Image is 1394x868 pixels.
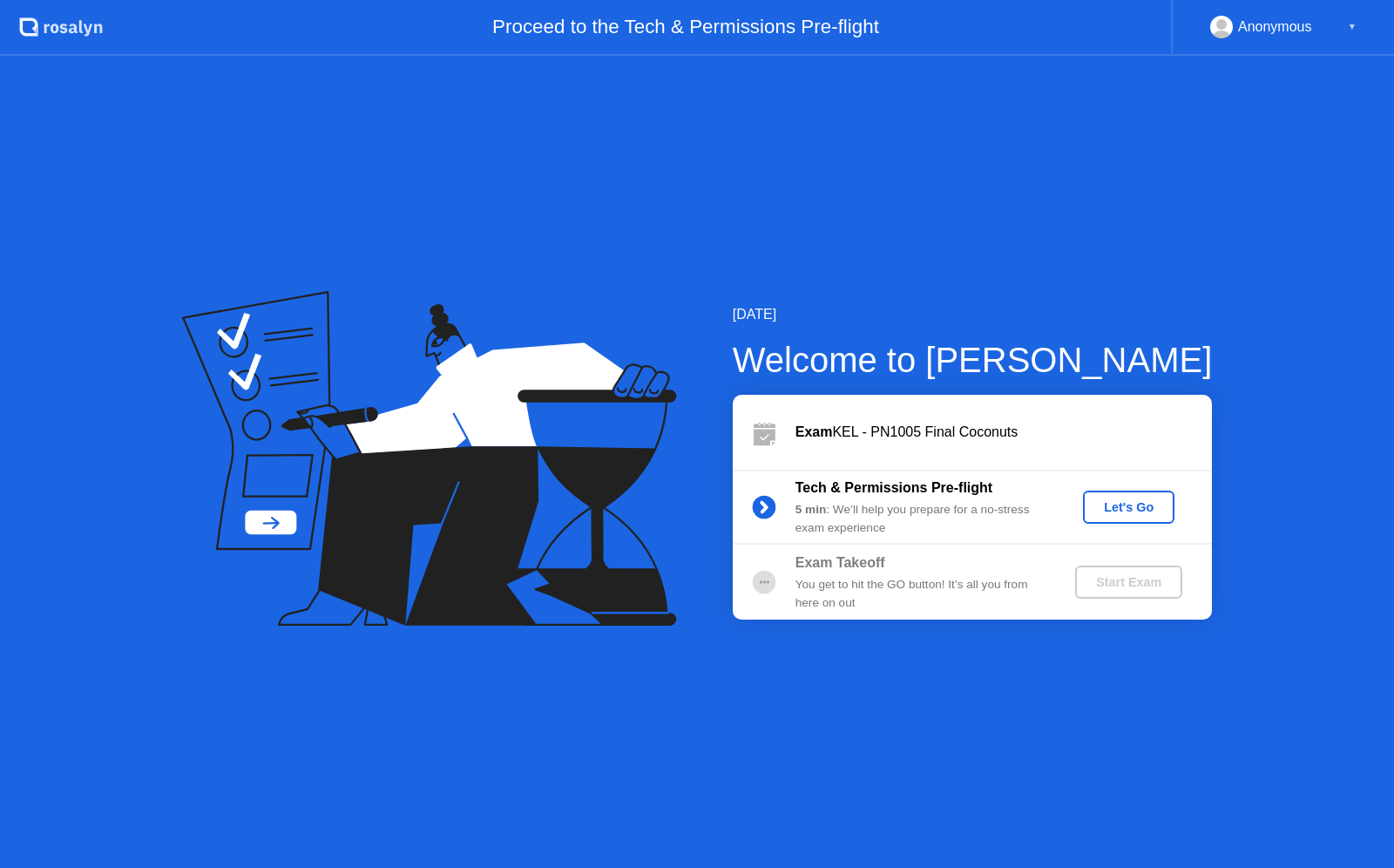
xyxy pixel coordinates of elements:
button: Let's Go [1083,491,1174,524]
div: KEL - PN1005 Final Coconuts [795,422,1212,443]
div: Let's Go [1090,500,1167,514]
div: : We’ll help you prepare for a no-stress exam experience [795,501,1046,537]
div: You get to hit the GO button! It’s all you from here on out [795,576,1046,612]
div: Welcome to [PERSON_NAME] [733,334,1213,386]
div: Anonymous [1238,16,1312,38]
div: [DATE] [733,304,1213,325]
b: 5 min [795,503,827,516]
b: Tech & Permissions Pre-flight [795,480,992,495]
div: ▼ [1348,16,1357,38]
button: Start Exam [1075,566,1182,599]
b: Exam Takeoff [795,555,885,570]
b: Exam [795,424,833,439]
div: Start Exam [1082,575,1175,589]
